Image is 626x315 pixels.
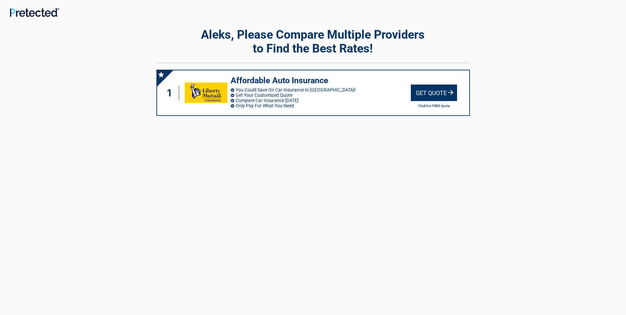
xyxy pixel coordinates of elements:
[164,86,180,100] div: 1
[185,83,227,103] img: libertymutual's logo
[10,8,59,17] img: Main Logo
[231,92,411,98] li: Get Your Customized Quote
[411,104,457,108] h2: Click For FREE Quote
[411,85,457,101] div: Get Quote
[231,75,411,86] h3: Affordable Auto Insurance
[156,28,470,55] h2: Aleks, Please Compare Multiple Providers to Find the Best Rates!
[231,87,411,92] li: You Could Save On Car Insurance In [GEOGRAPHIC_DATA]!
[231,103,411,108] li: Only Pay For What You Need
[231,98,411,103] li: Compare Car Insurance [DATE]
